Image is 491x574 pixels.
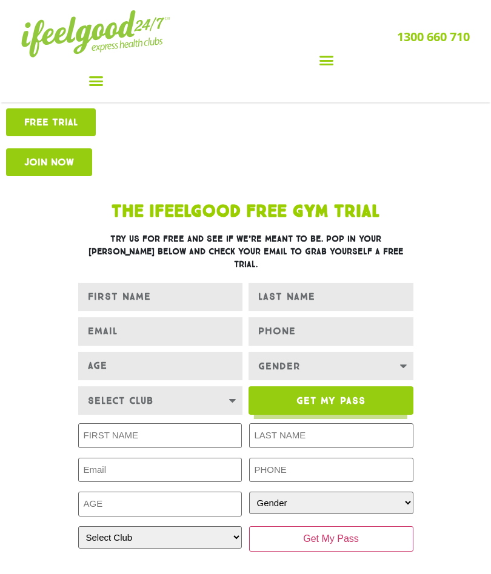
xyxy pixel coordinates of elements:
[296,396,366,406] span: Get My Pass
[249,423,413,448] input: LAST NAME
[6,108,96,136] a: Free TRIAL
[249,317,413,346] input: Only numbers and phone characters (#, -, *, etc) are accepted.
[249,386,413,415] button: Get My Pass
[21,70,170,93] div: Menu Toggle
[249,283,413,311] input: LAST NAME
[78,233,413,271] h3: Try us for free and see if we’re meant to be. Pop in your [PERSON_NAME] below and check your emai...
[78,458,242,483] input: Email
[78,283,243,311] input: FIRST NAME
[78,423,242,448] input: FIRST NAME
[78,352,243,380] input: Age
[6,148,92,176] a: Join Now
[6,203,485,220] h1: The IfeelGood Free Gym Trial
[24,157,74,167] span: Join Now
[249,458,413,483] input: PHONE
[182,49,470,72] div: Menu Toggle
[78,283,413,421] form: New Form
[78,317,243,346] input: EMAIL
[397,28,470,45] a: 1300 660 710
[24,117,78,127] span: Free TRIAL
[78,492,242,516] input: AGE
[249,526,413,552] input: Get My Pass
